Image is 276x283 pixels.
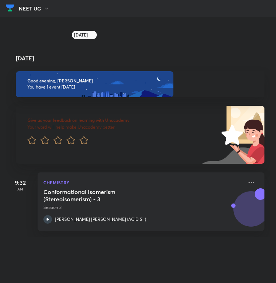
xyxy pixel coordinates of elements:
[74,32,88,38] h6: [DATE]
[43,188,133,203] h5: Conformational Isomerism (Stereoisomerism) - 3
[197,106,264,164] img: feedback_image
[16,71,173,97] img: evening
[6,3,14,15] a: Company Logo
[43,178,243,187] p: Chemistry
[55,216,146,223] p: [PERSON_NAME] [PERSON_NAME] (ACiD Sir)
[19,3,53,14] button: NEET UG
[16,55,272,61] h4: [DATE]
[27,84,253,90] p: You have 1 event [DATE]
[6,178,35,187] h5: 9:32
[234,195,268,230] img: Avatar
[27,78,253,83] h6: Good evening, [PERSON_NAME]
[43,204,243,211] p: Session 3
[6,3,14,13] img: Company Logo
[27,124,195,130] p: Your word will help make Unacademy better
[6,187,35,191] p: AM
[27,117,195,123] h6: Give us your feedback on learning with Unacademy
